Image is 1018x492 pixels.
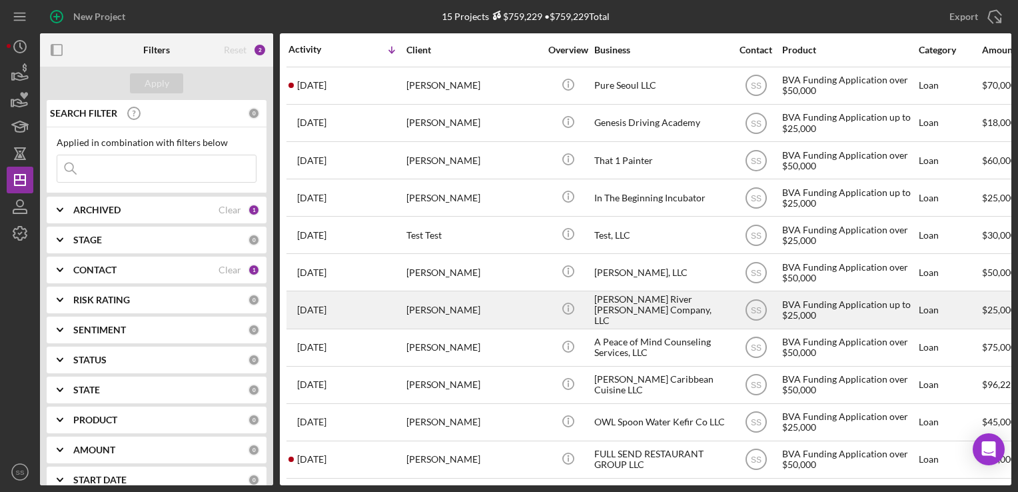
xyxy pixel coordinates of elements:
div: FULL SEND RESTAURANT GROUP LLC [594,442,728,477]
div: Product [782,45,915,55]
time: 2025-08-27 15:59 [297,305,326,315]
div: 0 [248,324,260,336]
div: Export [949,3,978,30]
div: Open Intercom Messenger [973,433,1005,465]
div: [PERSON_NAME] River [PERSON_NAME] Company, LLC [594,292,728,327]
span: $45,000 [982,416,1016,427]
div: Loan [919,405,981,440]
div: Activity [288,44,347,55]
div: [PERSON_NAME] [406,255,540,290]
div: Test Test [406,217,540,253]
div: Loan [919,367,981,403]
div: BVA Funding Application over $50,000 [782,367,915,403]
div: BVA Funding Application over $50,000 [782,442,915,477]
div: [PERSON_NAME] [406,405,540,440]
div: Test, LLC [594,217,728,253]
b: PRODUCT [73,415,117,425]
text: SS [16,469,25,476]
b: STATE [73,385,100,395]
time: 2025-09-22 14:24 [297,193,326,203]
div: Loan [919,217,981,253]
text: SS [750,193,761,203]
time: 2025-07-17 14:10 [297,454,326,465]
text: SS [750,343,761,353]
time: 2025-08-04 19:12 [297,417,326,427]
div: Loan [919,180,981,215]
div: BVA Funding Application up to $25,000 [782,105,915,141]
div: A Peace of Mind Counseling Services, LLC [594,330,728,365]
div: Apply [145,73,169,93]
div: Loan [919,68,981,103]
b: Filters [143,45,170,55]
div: 2 [253,43,266,57]
button: SS [7,459,33,485]
text: SS [750,156,761,165]
div: Overview [543,45,593,55]
time: 2025-09-24 12:28 [297,117,326,128]
text: SS [750,381,761,390]
div: New Project [73,3,125,30]
b: SEARCH FILTER [50,108,117,119]
div: Loan [919,330,981,365]
button: Apply [130,73,183,93]
div: 0 [248,384,260,396]
div: Clear [219,265,241,275]
time: 2025-08-14 17:50 [297,342,326,353]
div: Loan [919,442,981,477]
div: [PERSON_NAME] [406,330,540,365]
div: 1 [248,264,260,276]
div: Clear [219,205,241,215]
time: 2025-09-23 17:44 [297,155,326,166]
div: [PERSON_NAME] [406,105,540,141]
text: SS [750,81,761,91]
div: 1 [248,204,260,216]
text: SS [750,418,761,427]
div: In The Beginning Incubator [594,180,728,215]
div: That 1 Painter [594,143,728,178]
div: [PERSON_NAME] [406,292,540,327]
div: [PERSON_NAME] [406,143,540,178]
div: 0 [248,294,260,306]
time: 2025-08-12 16:47 [297,379,326,390]
time: 2025-09-25 14:57 [297,80,326,91]
div: Genesis Driving Academy [594,105,728,141]
div: Pure Seoul LLC [594,68,728,103]
div: 0 [248,474,260,486]
div: [PERSON_NAME] [406,367,540,403]
time: 2025-09-03 15:31 [297,267,326,278]
div: BVA Funding Application over $50,000 [782,330,915,365]
b: START DATE [73,475,127,485]
span: $25,000 [982,304,1016,315]
div: Loan [919,292,981,327]
text: SS [750,306,761,315]
div: Business [594,45,728,55]
span: $96,229 [982,379,1016,390]
div: Client [406,45,540,55]
div: Loan [919,143,981,178]
div: BVA Funding Application up to $25,000 [782,292,915,327]
span: $70,000 [982,79,1016,91]
div: BVA Funding Application over $50,000 [782,143,915,178]
div: BVA Funding Application over $25,000 [782,217,915,253]
div: [PERSON_NAME], LLC [594,255,728,290]
div: Applied in combination with filters below [57,137,256,148]
div: [PERSON_NAME] [406,68,540,103]
div: [PERSON_NAME] [406,180,540,215]
b: AMOUNT [73,445,115,455]
div: Category [919,45,981,55]
div: BVA Funding Application up to $25,000 [782,180,915,215]
div: 0 [248,414,260,426]
div: 0 [248,444,260,456]
span: $75,000 [982,341,1016,353]
span: $18,000 [982,117,1016,128]
div: BVA Funding Application over $25,000 [782,405,915,440]
div: $759,229 [489,11,542,22]
div: Loan [919,105,981,141]
time: 2025-09-22 13:45 [297,230,326,241]
div: Loan [919,255,981,290]
span: $25,000 [982,192,1016,203]
div: BVA Funding Application over $50,000 [782,68,915,103]
span: $30,000 [982,229,1016,241]
button: Export [936,3,1011,30]
b: RISK RATING [73,295,130,305]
